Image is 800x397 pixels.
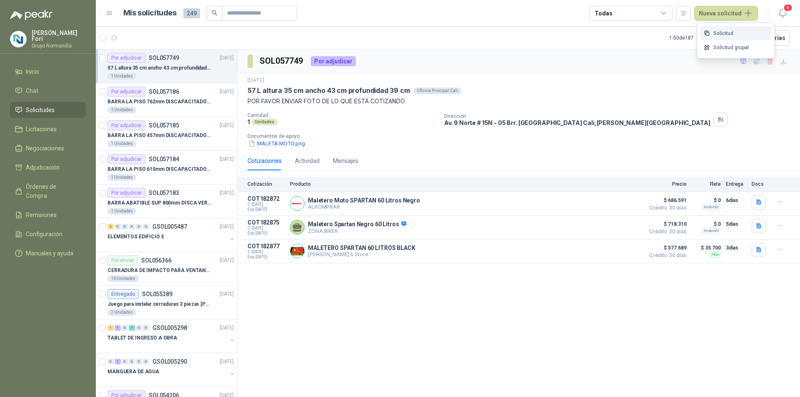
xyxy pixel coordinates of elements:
p: [DATE] [220,257,234,265]
span: Exp: [DATE] [247,231,285,236]
p: BARRA LA PISO 762mm DISCAPACITADOS SOCO [107,98,211,106]
a: 2 0 0 0 0 0 GSOL005487[DATE] ELEMENTOS EDIFICIO E [107,222,235,248]
a: Por enviarSOL056366[DATE] CERRADURA DE IMPACTO PARA VENTANAS10 Unidades [96,252,237,286]
div: Por adjudicar [107,53,145,63]
div: Por adjudicar [107,154,145,164]
a: Por adjudicarSOL057185[DATE] BARRA LA PISO 457mm DISCAPACITADOS SOCO1 Unidades [96,117,237,151]
div: 0 [122,224,128,230]
p: [DATE] [220,290,234,298]
div: 0 [136,224,142,230]
div: 1 Unidades [107,208,136,215]
img: Logo peakr [10,10,52,20]
div: Unidades [252,119,277,125]
div: 0 [129,224,135,230]
p: Docs [752,181,768,187]
button: 4 [775,6,790,21]
p: CERRADURA DE IMPACTO PARA VENTANAS [107,267,211,275]
div: 1 Unidades [107,140,136,147]
a: Solicitud grupal [700,40,771,55]
div: 1 Unidades [107,174,136,181]
p: Dirección [444,113,710,119]
div: 0 [107,359,114,365]
span: 4 [783,4,792,12]
p: ELEMENTOS EDIFICIO E [107,233,164,241]
div: Por enviar [107,255,138,265]
div: Entregado [107,289,139,299]
span: Negociaciones [26,144,64,153]
h3: SOL057749 [260,55,304,67]
p: [DATE] [220,324,234,332]
div: Oficina Principal Cali [413,87,461,94]
p: 1 [247,118,250,125]
p: POR FAVOR ENVIAR FOTO DE LO QUE ESTÁ COTIZANDO [247,97,790,106]
div: Flex [709,251,721,258]
img: Company Logo [10,31,26,47]
button: MALETA MOTO.png [247,139,306,148]
a: Por adjudicarSOL057184[DATE] BARRA LA PISO 610mm DISCAPACITADOS SOCO1 Unidades [96,151,237,185]
div: 0 [136,359,142,365]
div: 2 Unidades [107,309,136,316]
div: 2 [107,224,114,230]
span: C: [DATE] [247,226,285,231]
div: Incluido [701,227,721,234]
p: Grupo Normandía [32,43,86,48]
div: 0 [122,325,128,331]
a: Solicitud [700,26,771,41]
p: Juego para instalar cerraduras 3 piezas [PERSON_NAME] al carbono - Pretul [107,300,211,308]
div: 10 Unidades [107,275,139,282]
div: 1 [129,325,135,331]
p: MANGUERA DE AGUA [107,368,159,376]
p: 3 días [726,243,747,253]
p: [DATE] [220,155,234,163]
div: 1 [115,359,121,365]
p: [DATE] [220,88,234,96]
a: Manuales y ayuda [10,245,86,261]
span: Licitaciones [26,125,57,134]
p: Maletero Spartan Negro 60 Litros [308,221,406,228]
div: Por adjudicar [107,188,145,198]
span: Exp: [DATE] [247,207,285,212]
div: 0 [129,359,135,365]
p: SOL057185 [149,122,179,128]
span: Chat [26,86,38,95]
p: MALETERO SPARTAN 60 LITROS BLACK [308,245,415,251]
a: Adjudicación [10,160,86,175]
span: Exp: [DATE] [247,255,285,260]
p: SOL057183 [149,190,179,196]
p: Cotización [247,181,285,187]
p: ALKOMPRAR [308,204,420,210]
a: Por adjudicarSOL057749[DATE] 57 L altura 35 cm ancho 43 cm profundidad 39 cm1 Unidades [96,50,237,83]
span: Adjudicación [26,163,60,172]
div: 1 Unidades [107,107,136,113]
h1: Mis solicitudes [123,7,177,19]
a: Chat [10,83,86,99]
p: Precio [645,181,687,187]
a: Por adjudicarSOL057186[DATE] BARRA LA PISO 762mm DISCAPACITADOS SOCO1 Unidades [96,83,237,117]
p: 57 L altura 35 cm ancho 43 cm profundidad 39 cm [247,86,410,95]
p: [PERSON_NAME]´s Store [308,251,415,257]
span: C: [DATE] [247,250,285,255]
p: [DATE] [247,77,264,85]
p: [DATE] [220,122,234,130]
p: GSOL005298 [152,325,187,331]
div: 1 - 50 de 187 [669,31,720,45]
p: [DATE] [220,189,234,197]
span: Configuración [26,230,62,239]
p: BARRA LA PISO 457mm DISCAPACITADOS SOCO [107,132,211,140]
p: SOL056366 [141,257,172,263]
a: 0 1 0 0 0 0 GSOL005290[DATE] MANGUERA DE AGUA [107,357,235,383]
p: $ 35.700 [692,243,721,253]
div: Incluido [701,204,721,210]
p: 6 días [726,195,747,205]
a: Licitaciones [10,121,86,137]
img: Company Logo [290,197,304,210]
span: 249 [183,8,200,18]
p: [DATE] [220,358,234,366]
span: Crédito 30 días [645,205,687,210]
p: Entrega [726,181,747,187]
div: 0 [136,325,142,331]
div: 1 Unidades [107,73,136,80]
p: BARRA ABATIBLE SUP 800mm DISCA VERT SOCO [107,199,211,207]
p: Av. 9 Norte # 15N - 05 Brr. [GEOGRAPHIC_DATA] Cali , [PERSON_NAME][GEOGRAPHIC_DATA] [444,119,710,126]
a: Órdenes de Compra [10,179,86,204]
